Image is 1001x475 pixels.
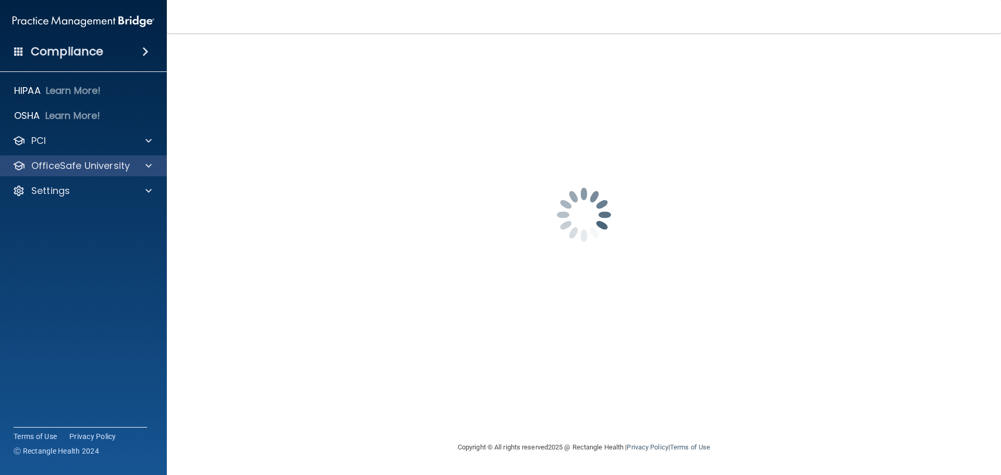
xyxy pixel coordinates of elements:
a: OfficeSafe University [13,160,152,172]
img: spinner.e123f6fc.gif [532,163,636,267]
a: Privacy Policy [627,443,668,451]
p: Learn More! [46,84,101,97]
p: Settings [31,185,70,197]
a: Terms of Use [14,431,57,442]
p: PCI [31,135,46,147]
a: Settings [13,185,152,197]
p: OfficeSafe University [31,160,130,172]
p: Learn More! [45,109,101,122]
span: Ⓒ Rectangle Health 2024 [14,446,99,456]
a: Terms of Use [670,443,710,451]
h4: Compliance [31,44,103,59]
a: PCI [13,135,152,147]
p: OSHA [14,109,40,122]
img: PMB logo [13,11,154,32]
div: Copyright © All rights reserved 2025 @ Rectangle Health | | [394,431,774,464]
a: Privacy Policy [69,431,116,442]
p: HIPAA [14,84,41,97]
